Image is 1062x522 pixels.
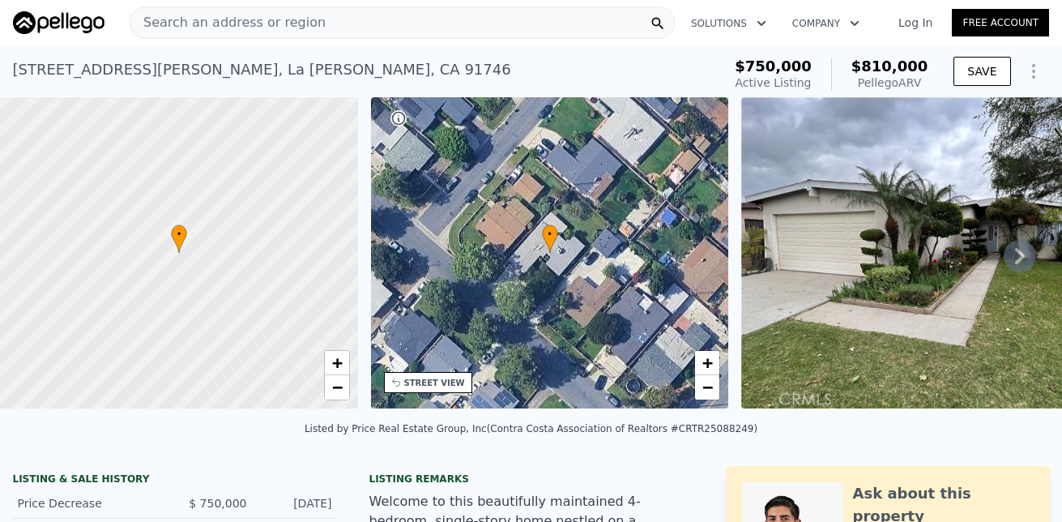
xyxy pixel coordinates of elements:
[851,75,928,91] div: Pellego ARV
[695,375,719,400] a: Zoom out
[678,9,779,38] button: Solutions
[736,76,812,89] span: Active Listing
[542,227,558,242] span: •
[305,423,757,434] div: Listed by Price Real Estate Group, Inc (Contra Costa Association of Realtors #CRTR25088249)
[171,227,187,242] span: •
[325,375,349,400] a: Zoom out
[18,495,162,511] div: Price Decrease
[369,473,693,486] div: Listing remarks
[331,353,342,373] span: +
[851,58,928,75] span: $810,000
[404,377,465,389] div: STREET VIEW
[1017,55,1050,88] button: Show Options
[331,377,342,397] span: −
[695,351,719,375] a: Zoom in
[13,58,511,81] div: [STREET_ADDRESS][PERSON_NAME] , La [PERSON_NAME] , CA 91746
[13,473,337,489] div: LISTING & SALE HISTORY
[542,225,558,253] div: •
[260,495,332,511] div: [DATE]
[879,15,952,31] a: Log In
[779,9,872,38] button: Company
[953,57,1010,86] button: SAVE
[13,11,104,34] img: Pellego
[952,9,1049,36] a: Free Account
[130,13,326,32] span: Search an address or region
[189,497,246,510] span: $ 750,000
[325,351,349,375] a: Zoom in
[702,377,713,397] span: −
[702,353,713,373] span: +
[171,225,187,253] div: •
[735,58,812,75] span: $750,000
